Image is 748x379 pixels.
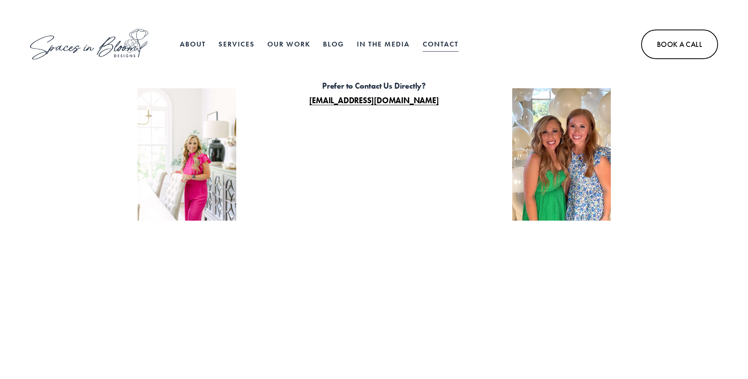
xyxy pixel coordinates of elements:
a: Contact [423,36,459,52]
a: Book A Call [641,30,718,59]
a: folder dropdown [218,36,255,52]
a: In the Media [357,36,410,52]
strong: Prefer to Contact Us Directly? [322,81,426,91]
span: Services [218,37,255,52]
a: About [180,36,206,52]
a: Blog [323,36,344,52]
a: [EMAIL_ADDRESS][DOMAIN_NAME] [309,95,438,106]
a: Our Work [267,36,310,52]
